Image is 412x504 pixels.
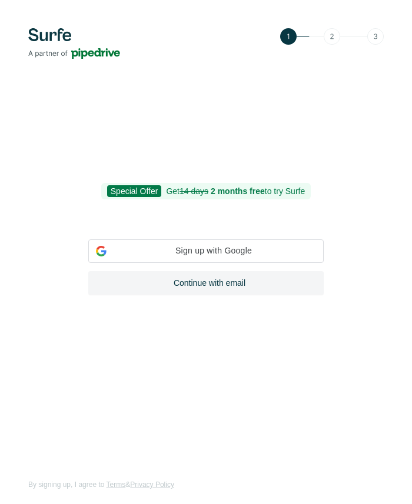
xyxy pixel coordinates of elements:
span: Special Offer [107,185,162,197]
span: & [125,480,130,489]
a: Privacy Policy [130,480,174,489]
span: By signing up, I agree to [28,480,104,489]
h1: Sign up to start prospecting on LinkedIn [88,206,324,223]
a: Terms [107,480,126,489]
img: Step 1 [280,28,384,45]
b: 2 months free [211,186,265,196]
div: Sign up with Google [88,239,324,263]
span: Continue with email [174,277,245,289]
s: 14 days [180,186,208,196]
img: Surfe's logo [28,28,120,59]
span: Sign up with Google [111,245,316,257]
span: Get to try Surfe [166,186,305,196]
